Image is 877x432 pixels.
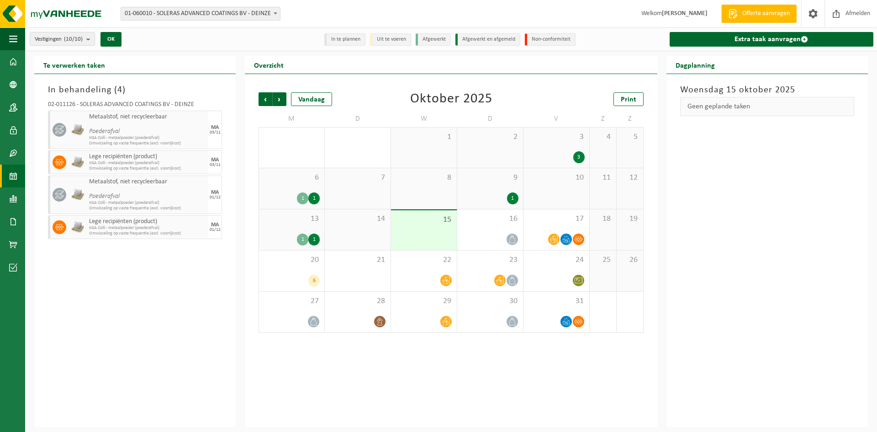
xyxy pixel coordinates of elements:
li: Non-conformiteit [525,33,576,46]
span: Lege recipiënten (product) [89,153,206,160]
span: 20 [264,255,320,265]
span: 12 [621,173,639,183]
span: KGA Colli - metaalpoeder (poederafval) [89,200,206,206]
span: Offerte aanvragen [740,9,792,18]
strong: [PERSON_NAME] [662,10,708,17]
div: MA [211,157,219,163]
span: Print [621,96,636,103]
div: Oktober 2025 [410,92,492,106]
div: 1 [297,192,308,204]
span: 1 [396,132,452,142]
span: Metaalstof, niet recycleerbaar [89,113,206,121]
span: 21 [329,255,386,265]
span: Omwisseling op vaste frequentie (excl. voorrijkost) [89,166,206,171]
h2: Dagplanning [666,56,724,74]
span: 28 [329,296,386,306]
img: PB-PA-0000-WDN-00-03 [71,220,85,234]
i: Poederafval [89,193,120,200]
div: MA [211,222,219,228]
span: Vestigingen [35,32,83,46]
td: Z [590,111,617,127]
div: MA [211,190,219,195]
td: W [391,111,457,127]
div: 01/12 [210,195,221,200]
img: LP-PA-00000-WDN-11 [71,188,85,202]
span: 6 [264,173,320,183]
li: Uit te voeren [370,33,411,46]
div: 6 [308,275,320,287]
span: 13 [264,214,320,224]
a: Offerte aanvragen [721,5,797,23]
div: Vandaag [291,92,332,106]
span: Volgende [273,92,286,106]
span: 26 [621,255,639,265]
span: Vorige [259,92,272,106]
td: M [259,111,325,127]
span: Omwisseling op vaste frequentie (excl. voorrijkost) [89,206,206,211]
span: 3 [528,132,585,142]
span: Lege recipiënten (product) [89,218,206,225]
span: 2 [462,132,518,142]
div: 1 [297,234,308,245]
span: 17 [528,214,585,224]
span: 31 [528,296,585,306]
td: Z [617,111,644,127]
span: 18 [594,214,612,224]
div: Geen geplande taken [680,97,854,116]
i: Poederafval [89,128,120,135]
td: D [325,111,391,127]
span: 4 [594,132,612,142]
li: Afgewerkt en afgemeld [455,33,520,46]
h3: In behandeling ( ) [48,83,222,97]
span: 7 [329,173,386,183]
span: 19 [621,214,639,224]
h2: Te verwerken taken [34,56,114,74]
span: KGA Colli - metaalpoeder (poederafval) [89,135,206,141]
button: OK [100,32,122,47]
span: 24 [528,255,585,265]
span: 22 [396,255,452,265]
span: 01-060010 - SOLERAS ADVANCED COATINGS BV - DEINZE [121,7,280,20]
span: 15 [396,215,452,225]
span: Metaalstof, niet recycleerbaar [89,178,206,186]
iframe: chat widget [5,412,153,432]
img: PB-PA-0000-WDN-00-03 [71,155,85,169]
div: 1 [308,192,320,204]
h2: Overzicht [245,56,293,74]
count: (10/10) [64,36,83,42]
span: 8 [396,173,452,183]
div: 02-011126 - SOLERAS ADVANCED COATINGS BV - DEINZE [48,101,222,111]
img: LP-PA-00000-WDN-11 [71,123,85,137]
span: 01-060010 - SOLERAS ADVANCED COATINGS BV - DEINZE [121,7,280,21]
a: Extra taak aanvragen [670,32,873,47]
span: KGA Colli - metaalpoeder (poederafval) [89,225,206,231]
span: Omwisseling op vaste frequentie (excl. voorrijkost) [89,231,206,236]
span: 5 [621,132,639,142]
button: Vestigingen(10/10) [30,32,95,46]
span: Omwisseling op vaste frequentie (excl. voorrijkost) [89,141,206,146]
span: 10 [528,173,585,183]
span: 23 [462,255,518,265]
div: 03/11 [210,130,221,135]
td: V [523,111,590,127]
span: KGA Colli - metaalpoeder (poederafval) [89,160,206,166]
span: 25 [594,255,612,265]
div: 03/11 [210,163,221,167]
span: 9 [462,173,518,183]
span: 4 [117,85,122,95]
div: 1 [308,234,320,245]
a: Print [613,92,644,106]
span: 14 [329,214,386,224]
span: 16 [462,214,518,224]
div: 1 [507,192,518,204]
td: D [457,111,523,127]
span: 29 [396,296,452,306]
div: MA [211,125,219,130]
li: Afgewerkt [416,33,451,46]
span: 11 [594,173,612,183]
span: 30 [462,296,518,306]
span: 27 [264,296,320,306]
li: In te plannen [324,33,365,46]
div: 3 [573,151,585,163]
div: 01/12 [210,228,221,232]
